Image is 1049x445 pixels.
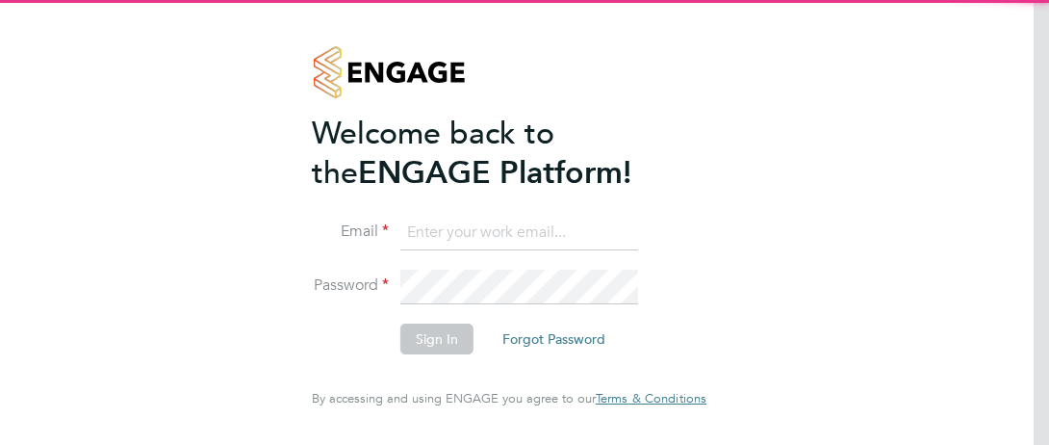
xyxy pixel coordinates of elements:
a: Terms & Conditions [596,391,706,406]
label: Email [312,222,389,242]
label: Password [312,275,389,296]
input: Enter your work email... [400,216,638,250]
span: Terms & Conditions [596,390,706,406]
span: Welcome back to the [312,115,554,192]
button: Sign In [400,324,473,354]
button: Forgot Password [487,324,621,354]
h2: ENGAGE Platform! [312,114,687,193]
span: By accessing and using ENGAGE you agree to our [312,390,706,406]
